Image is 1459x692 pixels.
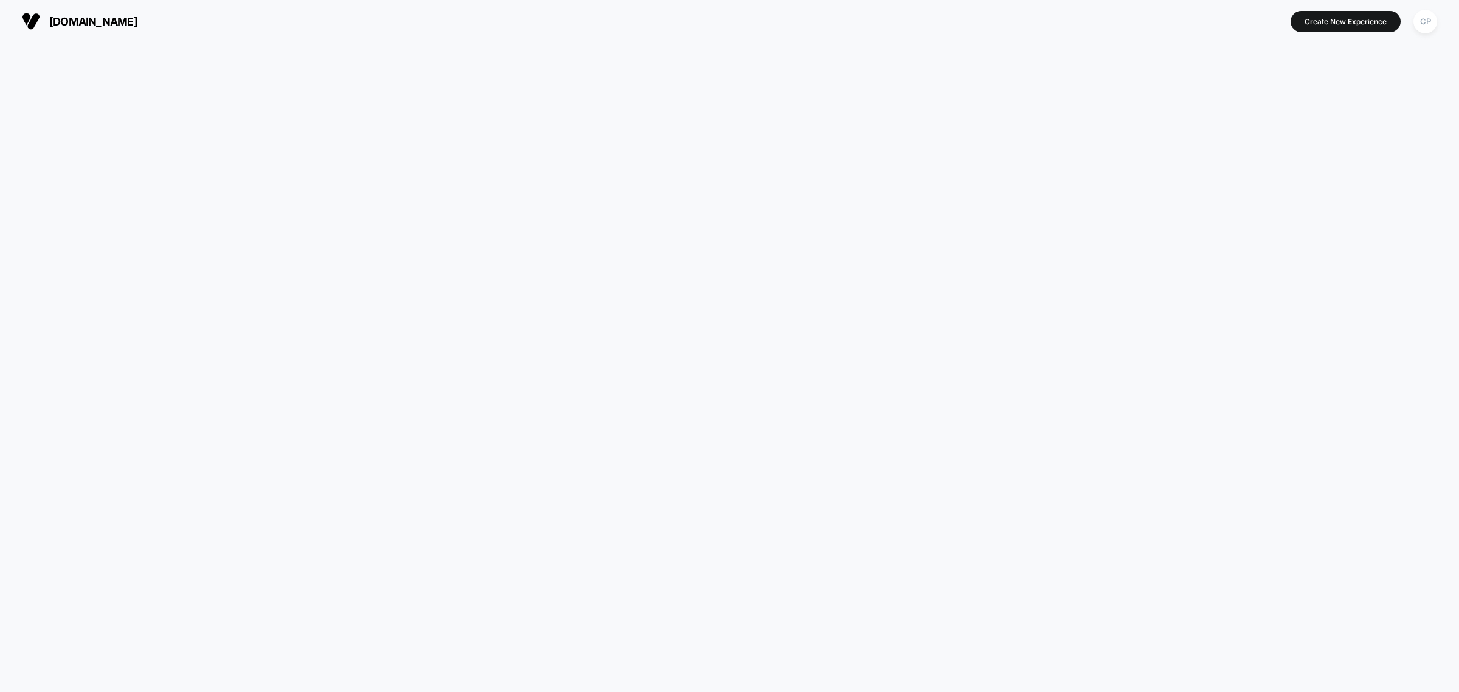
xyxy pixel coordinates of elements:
[1410,9,1441,34] button: CP
[22,12,40,30] img: Visually logo
[49,15,137,28] span: [DOMAIN_NAME]
[1291,11,1401,32] button: Create New Experience
[1413,10,1437,33] div: CP
[18,12,141,31] button: [DOMAIN_NAME]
